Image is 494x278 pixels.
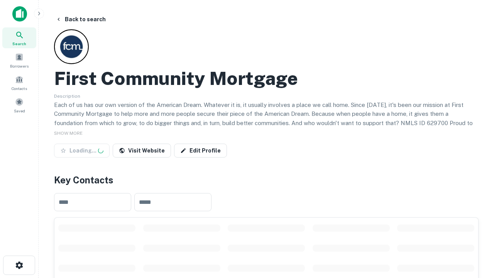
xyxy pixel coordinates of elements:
span: Search [12,41,26,47]
a: Search [2,27,36,48]
a: Borrowers [2,50,36,71]
a: Contacts [2,72,36,93]
p: Each of us has our own version of the American Dream. Whatever it is, it usually involves a place... [54,100,479,137]
a: Saved [2,95,36,115]
button: Back to search [52,12,109,26]
iframe: Chat Widget [455,192,494,229]
img: capitalize-icon.png [12,6,27,22]
span: SHOW MORE [54,131,83,136]
span: Contacts [12,85,27,92]
span: Saved [14,108,25,114]
span: Borrowers [10,63,29,69]
h4: Key Contacts [54,173,479,187]
a: Edit Profile [174,144,227,158]
span: Description [54,93,80,99]
a: Visit Website [113,144,171,158]
h2: First Community Mortgage [54,67,298,90]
